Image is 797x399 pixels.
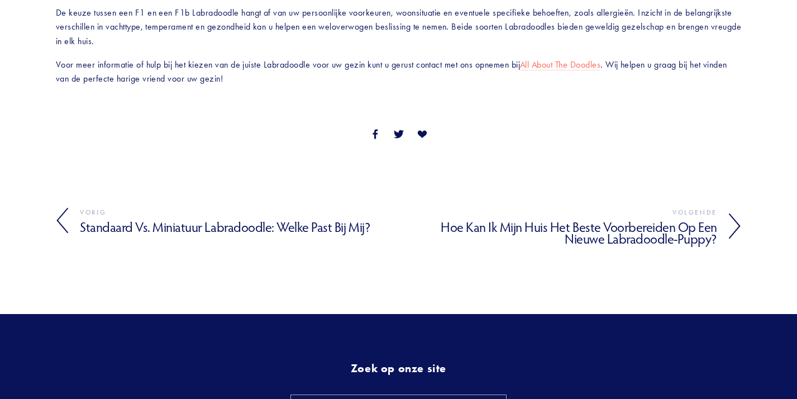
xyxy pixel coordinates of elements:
font: Vorig [80,208,106,216]
font: De keuze tussen een F1 en een F1b Labradoodle hangt af van uw persoonlijke voorkeuren, woonsituat... [56,7,743,46]
font: Zoek op onze site [351,362,446,375]
font: Volgende [672,208,717,216]
font: All About The Doodles [520,59,600,70]
a: Volgende Hoe kan ik mijn huis het beste voorbereiden op een nieuwe Labradoodle-puppy? [399,206,742,247]
font: Hoe kan ik mijn huis het beste voorbereiden op een nieuwe Labradoodle-puppy? [441,218,717,247]
font: Voor meer informatie of hulp bij het kiezen van de juiste Labradoodle voor uw gezin kunt u gerust... [56,59,520,70]
a: Vorig Standaard vs. miniatuur Labradoodle: welke past bij mij? [56,206,399,235]
font: Standaard vs. miniatuur Labradoodle: welke past bij mij? [80,218,370,235]
a: All About The Doodles [520,59,600,71]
